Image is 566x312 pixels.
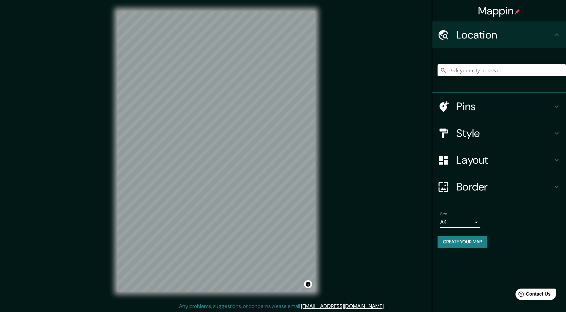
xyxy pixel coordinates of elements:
div: Location [432,21,566,48]
div: Style [432,120,566,147]
div: A4 [440,217,480,228]
label: Size [440,211,447,217]
p: Any problems, suggestions, or concerns please email . [179,302,385,310]
h4: Border [456,180,553,193]
div: Layout [432,147,566,173]
button: Create your map [438,236,487,248]
h4: Mappin [478,4,521,17]
input: Pick your city or area [438,64,566,76]
div: . [385,302,386,310]
img: pin-icon.png [515,9,520,14]
h4: Layout [456,153,553,167]
div: Border [432,173,566,200]
iframe: Help widget launcher [506,286,559,305]
h4: Style [456,127,553,140]
canvas: Map [117,11,315,292]
h4: Location [456,28,553,42]
h4: Pins [456,100,553,113]
div: . [386,302,387,310]
a: [EMAIL_ADDRESS][DOMAIN_NAME] [301,303,384,310]
div: Pins [432,93,566,120]
button: Toggle attribution [304,280,312,288]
